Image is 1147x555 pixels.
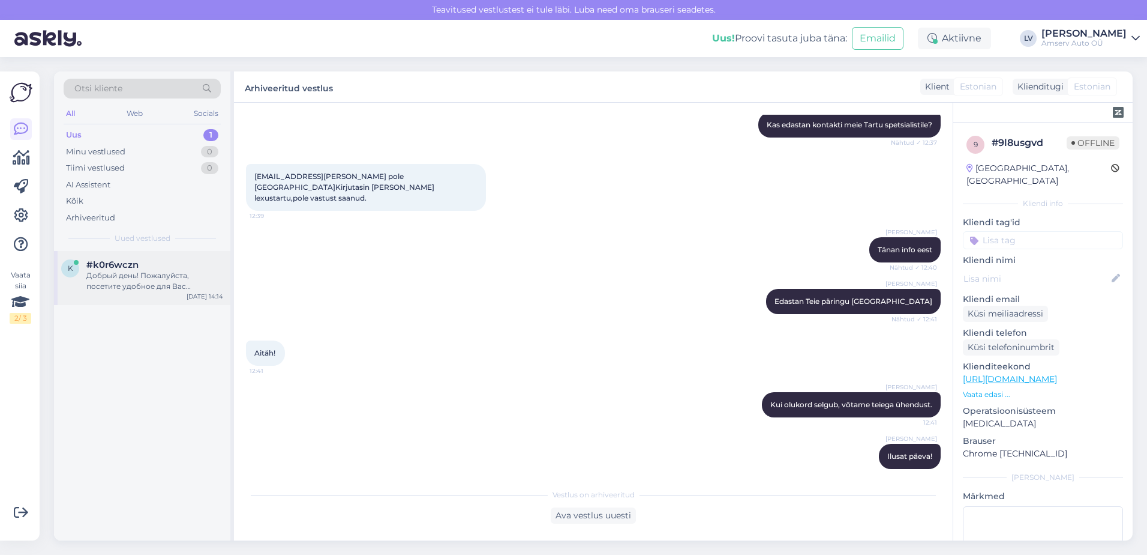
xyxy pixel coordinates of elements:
[963,306,1048,322] div: Küsi meiliaadressi
[10,81,32,104] img: Askly Logo
[992,136,1067,150] div: # 9l8usgvd
[891,138,937,147] span: Nähtud ✓ 12:37
[1113,107,1124,118] img: zendesk
[1074,80,1110,93] span: Estonian
[885,383,937,392] span: [PERSON_NAME]
[774,297,932,306] span: Edastan Teie päringu [GEOGRAPHIC_DATA]
[963,405,1123,417] p: Operatsioonisüsteem
[1067,136,1119,150] span: Offline
[887,452,932,461] span: Ilusat päeva!
[963,374,1057,384] a: [URL][DOMAIN_NAME]
[86,270,223,292] div: Добрый день! Пожалуйста, посетите удобное для Вас представительство. Консультант по кузовным рабо...
[963,472,1123,483] div: [PERSON_NAME]
[86,259,139,270] span: #k0r6wczn
[966,162,1111,187] div: [GEOGRAPHIC_DATA], [GEOGRAPHIC_DATA]
[1041,29,1140,48] a: [PERSON_NAME]Amserv Auto OÜ
[974,140,978,149] span: 9
[885,279,937,288] span: [PERSON_NAME]
[187,292,223,301] div: [DATE] 14:14
[74,82,122,95] span: Otsi kliente
[553,490,635,500] span: Vestlus on arhiveeritud
[963,389,1123,400] p: Vaata edasi ...
[10,270,31,324] div: Vaata siia
[250,366,295,375] span: 12:41
[250,211,295,220] span: 12:39
[770,400,932,409] span: Kui olukord selgub, võtame teiega ühendust.
[963,216,1123,229] p: Kliendi tag'id
[892,418,937,427] span: 12:41
[892,470,937,479] span: 12:41
[10,313,31,324] div: 2 / 3
[201,162,218,174] div: 0
[712,32,735,44] b: Uus!
[963,293,1123,306] p: Kliendi email
[254,172,436,202] span: [EMAIL_ADDRESS][PERSON_NAME] pole [GEOGRAPHIC_DATA]Kirjutasin [PERSON_NAME] lexustartu,pole vastu...
[885,434,937,443] span: [PERSON_NAME]
[963,435,1123,447] p: Brauser
[203,129,218,141] div: 1
[201,146,218,158] div: 0
[64,106,77,121] div: All
[963,339,1059,356] div: Küsi telefoninumbrit
[66,146,125,158] div: Minu vestlused
[66,162,125,174] div: Tiimi vestlused
[963,198,1123,209] div: Kliendi info
[124,106,145,121] div: Web
[963,490,1123,503] p: Märkmed
[963,447,1123,460] p: Chrome [TECHNICAL_ID]
[1041,29,1127,38] div: [PERSON_NAME]
[963,272,1109,285] input: Lisa nimi
[68,264,73,273] span: k
[254,348,275,357] span: Aitäh!
[963,254,1123,267] p: Kliendi nimi
[767,120,932,129] span: Kas edastan kontakti meie Tartu spetsialistile?
[885,228,937,237] span: [PERSON_NAME]
[963,417,1123,430] p: [MEDICAL_DATA]
[66,179,110,191] div: AI Assistent
[890,263,937,272] span: Nähtud ✓ 12:40
[963,231,1123,249] input: Lisa tag
[66,129,82,141] div: Uus
[891,315,937,324] span: Nähtud ✓ 12:41
[551,508,636,524] div: Ava vestlus uuesti
[115,233,170,244] span: Uued vestlused
[1041,38,1127,48] div: Amserv Auto OÜ
[1020,30,1037,47] div: LV
[712,31,847,46] div: Proovi tasuta juba täna:
[66,212,115,224] div: Arhiveeritud
[191,106,221,121] div: Socials
[245,79,333,95] label: Arhiveeritud vestlus
[878,245,932,254] span: Tänan info eest
[66,195,83,207] div: Kõik
[852,27,903,50] button: Emailid
[1013,80,1064,93] div: Klienditugi
[920,80,950,93] div: Klient
[963,360,1123,373] p: Klienditeekond
[918,28,991,49] div: Aktiivne
[960,80,996,93] span: Estonian
[963,327,1123,339] p: Kliendi telefon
